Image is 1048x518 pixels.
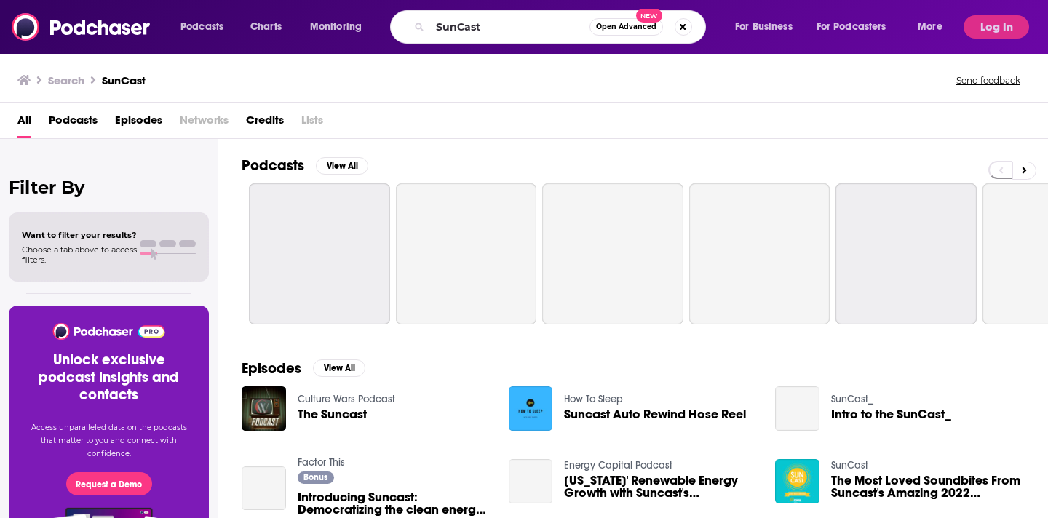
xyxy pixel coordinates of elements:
span: Monitoring [310,17,362,37]
a: The Most Loved Soundbites From Suncast's Amazing 2022 Podcasts [831,474,1025,499]
p: Access unparalleled data on the podcasts that matter to you and connect with confidence. [26,421,191,461]
h2: Podcasts [242,156,304,175]
button: Send feedback [952,74,1025,87]
button: Open AdvancedNew [589,18,663,36]
span: Choose a tab above to access filters. [22,244,137,265]
a: Texas' Renewable Energy Growth with Suncast's Nico Johnson [509,459,553,503]
button: open menu [908,15,961,39]
a: SunCast [831,459,868,471]
div: Search podcasts, credits, & more... [404,10,720,44]
a: Episodes [115,108,162,138]
a: Culture Wars Podcast [298,393,395,405]
a: Credits [246,108,284,138]
button: open menu [300,15,381,39]
img: The Most Loved Soundbites From Suncast's Amazing 2022 Podcasts [775,459,819,503]
span: More [918,17,942,37]
span: Charts [250,17,282,37]
span: Networks [180,108,229,138]
img: Podchaser - Follow, Share and Rate Podcasts [12,13,151,41]
a: Intro to the SunCast_ [831,408,951,421]
a: SunCast_ [831,393,873,405]
a: Introducing Suncast: Democratizing the clean energy revolution [298,491,491,516]
button: View All [316,157,368,175]
img: Suncast Auto Rewind Hose Reel [509,386,553,431]
a: PodcastsView All [242,156,368,175]
a: Suncast Auto Rewind Hose Reel [564,408,746,421]
span: For Business [735,17,793,37]
a: The Suncast [298,408,367,421]
span: Want to filter your results? [22,230,137,240]
a: Energy Capital Podcast [564,459,672,471]
h3: SunCast [102,73,146,87]
input: Search podcasts, credits, & more... [430,15,589,39]
span: New [636,9,662,23]
button: open menu [725,15,811,39]
span: For Podcasters [817,17,886,37]
h3: Unlock exclusive podcast insights and contacts [26,351,191,404]
a: Intro to the SunCast_ [775,386,819,431]
a: EpisodesView All [242,359,365,378]
span: Podcasts [180,17,223,37]
a: How To Sleep [564,393,623,405]
a: Texas' Renewable Energy Growth with Suncast's Nico Johnson [564,474,758,499]
img: Podchaser - Follow, Share and Rate Podcasts [52,323,166,340]
a: Podcasts [49,108,98,138]
span: Open Advanced [596,23,656,31]
a: Charts [241,15,290,39]
a: Factor This [298,456,345,469]
span: Bonus [303,473,327,482]
button: open menu [170,15,242,39]
a: All [17,108,31,138]
h2: Episodes [242,359,301,378]
button: Log In [964,15,1029,39]
button: View All [313,359,365,377]
img: The Suncast [242,386,286,431]
button: Request a Demo [66,472,152,495]
button: open menu [807,15,908,39]
h3: Search [48,73,84,87]
span: Lists [301,108,323,138]
h2: Filter By [9,177,209,198]
a: Introducing Suncast: Democratizing the clean energy revolution [242,466,286,511]
span: [US_STATE]' Renewable Energy Growth with Suncast's [PERSON_NAME] [564,474,758,499]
